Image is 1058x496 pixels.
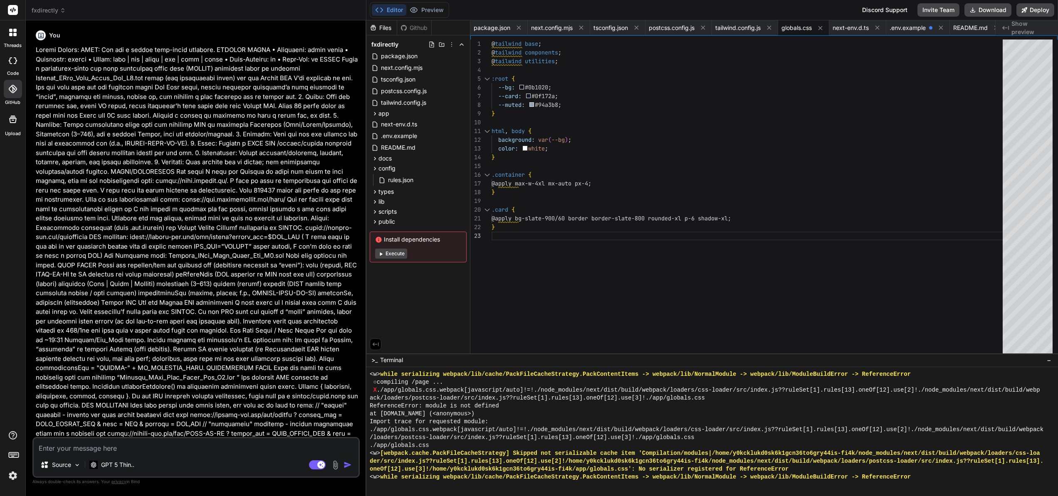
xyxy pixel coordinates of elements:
[470,153,481,162] div: 14
[531,92,555,100] span: #0f172a
[370,457,1043,465] span: der/src/index.js??ruleSet[1].rules[13].oneOf[12].use[2]!/home/y0kcklukd0sk6k1gcn36to6gry44is-fi4k...
[528,127,531,135] span: {
[371,356,378,364] span: >_
[370,442,429,449] span: ./app/globals.css
[512,206,515,213] span: {
[470,214,481,223] div: 21
[370,473,380,481] span: <w>
[375,249,407,259] button: Execute
[373,378,376,386] span: ○
[498,136,535,143] span: background:
[470,170,481,179] div: 16
[380,356,403,364] span: Terminal
[531,24,573,32] span: next.config.mjs
[492,127,505,135] span: html
[551,136,565,143] span: --bg
[470,232,481,240] div: 23
[378,154,392,163] span: docs
[74,461,81,469] img: Pick Models
[470,109,481,118] div: 9
[470,74,481,83] div: 5
[375,235,461,244] span: Install dependencies
[495,57,522,65] span: tailwind
[380,449,1040,457] span: [webpack.cache.PackFileCacheStrategy] Skipped not serializable cache item 'Compilation/modules|/h...
[370,418,488,426] span: Import trace for requested module:
[32,6,66,15] span: fxdirectly
[370,370,380,378] span: <w>
[378,217,395,226] span: public
[964,3,1011,17] button: Download
[470,197,481,205] div: 19
[6,469,20,483] img: settings
[5,99,20,106] label: GitHub
[593,24,628,32] span: tsconfig.json
[1045,353,1053,367] button: −
[495,40,522,47] span: tailwind
[492,153,495,161] span: }
[372,4,406,16] button: Editor
[470,136,481,144] div: 12
[344,461,352,469] img: icon
[538,136,548,143] span: var
[378,164,396,173] span: config
[470,83,481,92] div: 6
[370,449,380,457] span: <w>
[482,205,492,214] div: Click to collapse the range.
[492,188,495,196] span: }
[565,136,568,143] span: )
[525,57,555,65] span: utilities
[378,207,397,216] span: scripts
[371,40,398,49] span: fxdirectly
[377,386,1040,394] span: ./app/globals.css.webpack[javascript/auto]!=!./node_modules/next/dist/build/webpack/loaders/css-l...
[1011,20,1051,36] span: Show preview
[492,206,508,213] span: .card
[380,143,416,153] span: README.md
[370,426,1043,434] span: ./app/globals.css.webpack[javascript/auto]!=!./node_modules/next/dist/build/webpack/loaders/css-l...
[512,75,515,82] span: {
[498,84,515,91] span: --bg:
[538,40,541,47] span: ;
[470,57,481,66] div: 3
[545,145,548,152] span: ;
[548,84,551,91] span: ;
[528,145,545,152] span: white
[378,109,389,118] span: app
[370,465,789,473] span: oneOf[12].use[3]!/home/y0kcklukd0sk6k1gcn36to6gry44is-fi4k/app/globals.css': No serializer regist...
[474,24,510,32] span: package.json
[7,70,19,77] label: code
[492,223,495,231] span: }
[525,49,558,56] span: components
[470,118,481,127] div: 10
[470,127,481,136] div: 11
[470,101,481,109] div: 8
[380,51,418,61] span: package.json
[380,74,416,84] span: tsconfig.json
[857,3,912,17] div: Discord Support
[651,215,731,222] span: ounded-xl p-6 shadow-xl;
[366,24,397,32] div: Files
[89,461,98,469] img: GPT 5 Thinking High
[917,3,959,17] button: Invite Team
[492,75,508,82] span: :root
[498,145,518,152] span: color:
[470,92,481,101] div: 7
[470,179,481,188] div: 17
[555,57,558,65] span: ;
[49,31,60,39] h6: You
[1016,3,1054,17] button: Deploy
[512,127,525,135] span: body
[380,473,911,481] span: while serializing webpack/lib/cache/PackFileCacheStrategy.PackContentItems -> webpack/lib/NormalM...
[380,370,911,378] span: while serializing webpack/lib/cache/PackFileCacheStrategy.PackContentItems -> webpack/lib/NormalM...
[525,84,548,91] span: #0b1020
[32,478,360,486] p: Always double-check its answers. Your in Bind
[377,378,443,386] span: compiling /page ...
[1047,356,1051,364] span: −
[378,188,394,196] span: types
[492,215,651,222] span: @apply bg-slate-900/60 border border-slate-800 r
[781,24,812,32] span: globals.css
[953,24,988,32] span: README.md
[492,40,495,47] span: @
[370,434,695,442] span: /loaders/postcss-loader/src/index.js??ruleSet[1].rules[13].oneOf[12].use[3]!./app/globals.css
[482,127,492,136] div: Click to collapse the range.
[890,24,926,32] span: .env.example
